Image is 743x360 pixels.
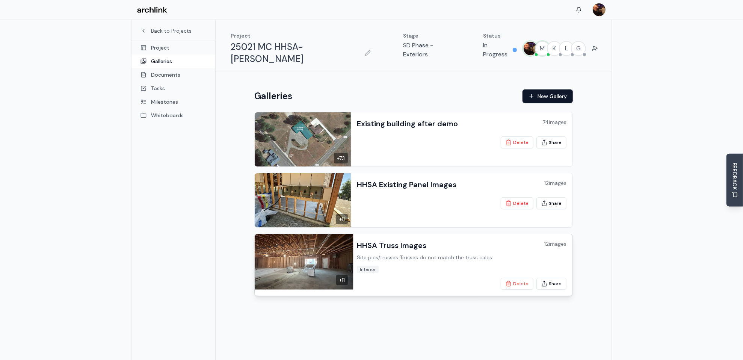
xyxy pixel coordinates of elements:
[483,41,510,59] p: In Progress
[523,41,538,56] button: MARC JONES
[255,173,351,227] img: HHSA Existing Panel Images
[254,173,573,228] a: HHSA Existing Panel Images+11HHSA Existing Panel Images12imagesDeleteShare
[254,112,573,167] a: Existing building after demo+73Existing building after demo74imagesDeleteShare
[559,41,574,56] button: L
[255,112,351,166] img: Existing building after demo
[357,266,379,273] span: Interior
[357,240,426,251] h3: HHSA Truss Images
[524,42,537,55] img: MARC JONES
[131,82,215,95] a: Tasks
[726,154,743,207] button: Send Feedback
[547,41,562,56] button: K
[560,42,573,55] span: L
[140,27,206,35] a: Back to Projects
[131,109,215,122] a: Whiteboards
[357,179,456,190] h3: HHSA Existing Panel Images
[536,136,566,148] button: Share
[535,41,550,56] button: M
[731,163,738,190] span: FEEDBACK
[403,41,453,59] p: SD Phase - Exteriors
[336,275,348,285] div: + 11
[571,41,586,56] button: G
[357,118,458,129] h3: Existing building after demo
[357,254,493,261] p: Site pics/trusses Trusses do not match the truss calcs.
[254,234,573,296] a: HHSA Truss Images+11HHSA Truss ImagesSite pics/trusses Trusses do not match the truss calcs.12ima...
[483,32,517,39] p: Status
[544,240,566,248] div: 12 images
[536,278,566,290] button: Share
[131,68,215,82] a: Documents
[593,3,606,16] img: MARC JONES
[501,136,533,148] button: Delete
[131,95,215,109] a: Milestones
[131,54,215,68] a: Galleries
[501,278,533,290] button: Delete
[548,42,561,55] span: K
[231,41,359,65] h1: 25021 MC HHSA-[PERSON_NAME]
[254,90,292,102] h1: Galleries
[137,7,167,13] img: Archlink
[523,89,573,103] button: New Gallery
[334,153,348,163] div: + 73
[536,197,566,209] button: Share
[544,179,566,187] div: 12 images
[536,42,549,55] span: M
[252,233,353,289] img: HHSA Truss Images
[543,118,566,126] div: 74 images
[231,32,373,39] p: Project
[403,32,453,39] p: Stage
[131,41,215,54] a: Project
[336,214,348,224] div: + 11
[501,197,533,209] button: Delete
[572,42,585,55] span: G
